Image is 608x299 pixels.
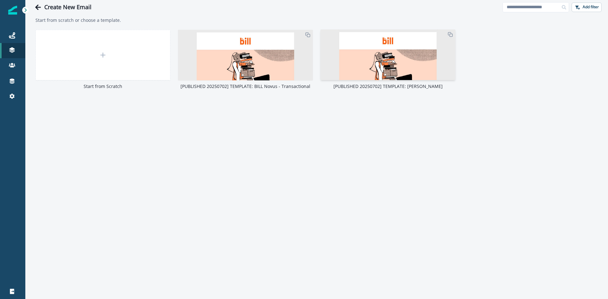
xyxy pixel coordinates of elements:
h1: Create New Email [44,4,92,11]
p: Add filter [583,5,599,9]
p: [PUBLISHED 20250702] TEMPLATE: [PERSON_NAME] [320,83,455,90]
button: Add filter [572,3,602,12]
p: Start from Scratch [35,83,170,90]
button: Go back [32,1,44,14]
img: Inflection [8,6,17,15]
p: Start from scratch or choose a template. [35,17,598,23]
p: [PUBLISHED 20250702] TEMPLATE: BILL Novus - Transactional [178,83,313,90]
